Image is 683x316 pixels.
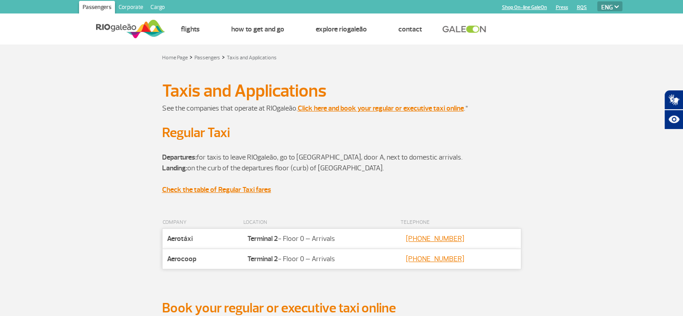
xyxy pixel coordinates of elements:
a: Home Page [162,54,188,61]
a: [PHONE_NUMBER] [406,234,464,243]
a: Corporate [115,1,147,15]
a: Passengers [194,54,220,61]
strong: Aerotáxi [167,234,193,243]
button: Abrir recursos assistivos. [664,110,683,129]
a: Press [556,4,568,10]
a: Cargo [147,1,168,15]
p: See the companies that operate at RIOgaleão. .* [162,103,521,114]
a: Contact [398,25,422,34]
td: - Floor 0 – Arrivals [243,229,400,249]
a: > [189,52,193,62]
a: Check the table of Regular Taxi fares [162,185,271,194]
strong: Departures: [162,153,197,162]
h1: Taxis and Applications [162,83,521,98]
a: Shop On-line GaleOn [502,4,547,10]
a: Explore RIOgaleão [316,25,367,34]
strong: Terminal 2 [247,254,278,263]
p: for taxis to leave RIOgaleão, go to [GEOGRAPHIC_DATA], door A, next to domestic arrivals. [162,152,521,163]
strong: Landing: [162,164,187,173]
p: on the curb of the departures floor (curb) of [GEOGRAPHIC_DATA]. [162,163,521,195]
th: COMPANY [162,217,243,229]
button: Abrir tradutor de língua de sinais. [664,90,683,110]
th: TELEPHONE [400,217,521,229]
th: LOCATION [243,217,400,229]
a: Taxis and Applications [227,54,277,61]
a: How to get and go [231,25,284,34]
h2: Regular Taxi [162,125,521,141]
strong: Terminal 2 [247,234,278,243]
a: > [222,52,225,62]
a: Click here and book your regular or executive taxi online [298,104,464,113]
a: RQS [577,4,587,10]
a: Passengers [79,1,115,15]
a: Flights [181,25,200,34]
td: - Floor 0 – Arrivals [243,249,400,269]
strong: Aerocoop [167,254,196,263]
a: [PHONE_NUMBER] [406,254,464,263]
div: Plugin de acessibilidade da Hand Talk. [664,90,683,129]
